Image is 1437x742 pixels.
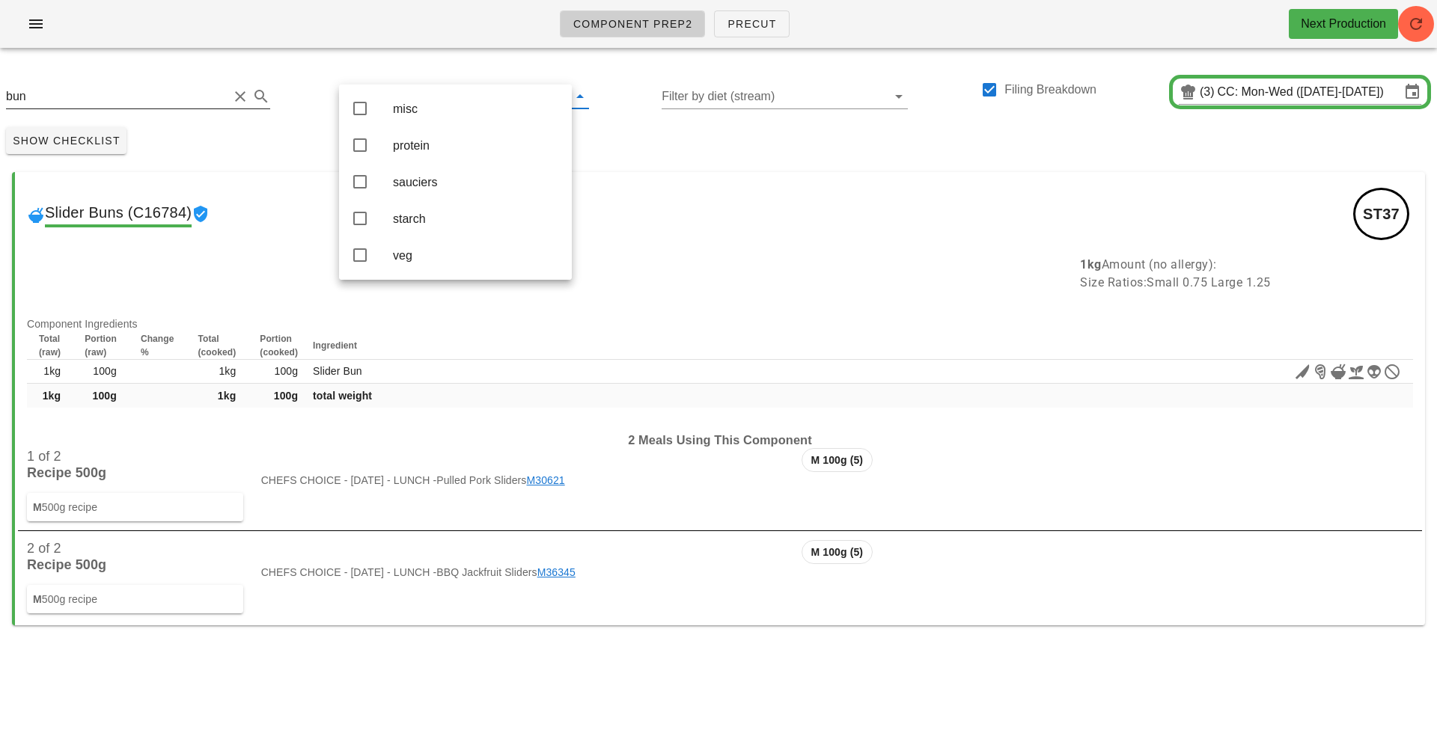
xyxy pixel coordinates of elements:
td: total weight [310,384,707,408]
th: Total (raw) [27,332,73,360]
th: Change % [129,332,186,360]
a: Component Prep2 [560,10,706,37]
td: 1kg [186,384,248,408]
div: sauciers [393,175,560,189]
div: Component Ingredients [15,304,1425,420]
th: Portion (cooked) [248,332,310,360]
button: Show Checklist [6,127,126,154]
button: Clear Search [231,88,249,105]
span: Chefs Choice - [DATE] - lunch - [261,566,437,578]
div: ST37 [1353,188,1409,240]
div: 500g recipe [27,493,243,521]
p: Recipe 500g [27,464,243,481]
div: veg [393,248,560,263]
td: 1kg [186,360,248,384]
p: Recipe 500g [27,556,243,573]
th: Total (cooked) [186,332,248,360]
a: M30621 [526,474,564,486]
span: BBQ Jackfruit Sliders [436,566,576,578]
span: 100g [275,365,299,377]
div: 500g recipe [27,585,243,613]
div: (3) [1200,85,1218,99]
td: 100g [73,384,129,408]
td: 1kg [27,384,73,408]
span: Component Prep2 [573,18,693,30]
strong: M [33,501,42,513]
span: M 100g (5) [811,541,863,563]
span: 1 of 2 [27,449,61,464]
strong: M [33,593,42,605]
label: Filing Breakdown [1004,82,1096,97]
span: M 100g (5) [811,449,863,471]
a: M36345 [537,566,576,578]
div: protein [393,138,560,153]
th: Ingredient [310,332,707,360]
td: 100g [248,384,310,408]
div: Amount (no allergy): Size Ratios: Small 0.75 Large 1.25 [1071,247,1422,301]
b: 1kg [1080,257,1102,272]
span: Slider Bun [313,365,362,377]
div: Next Production [1301,15,1386,33]
div: misc [393,102,560,116]
span: Show Checklist [12,135,120,147]
span: Chefs Choice - [DATE] - lunch - [261,474,437,486]
span: Precut [727,18,776,30]
span: 2 of 2 [27,541,61,556]
a: Precut [714,10,789,37]
th: Portion (raw) [73,332,129,360]
div: starch [393,212,560,226]
td: 100g [73,360,129,384]
span: Pulled Pork Sliders [436,474,564,486]
div: Filter by diet (stream) [662,85,908,108]
td: 1kg [27,360,73,384]
h3: 2 Meals Using This Component [27,432,1413,448]
span: Slider Buns (C16784) [45,200,192,227]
